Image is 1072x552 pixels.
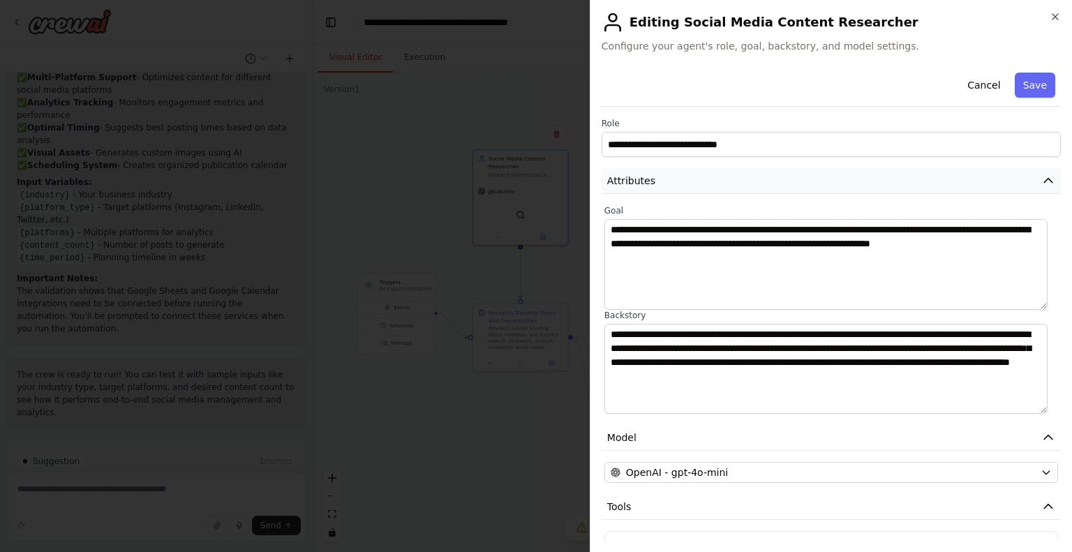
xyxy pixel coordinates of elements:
span: Configure your agent's role, goal, backstory, and model settings. [602,39,1061,53]
span: Model [607,431,636,445]
label: Goal [604,205,1058,216]
button: Save [1015,73,1055,98]
span: Attributes [607,174,655,188]
span: Tools [607,500,632,514]
label: Role [602,118,1061,129]
button: OpenAI - gpt-4o-mini [604,462,1058,483]
button: Attributes [602,168,1061,194]
button: Model [602,425,1061,451]
label: Backstory [604,310,1058,321]
button: Cancel [959,73,1008,98]
span: OpenAI - gpt-4o-mini [626,465,728,479]
button: Tools [602,494,1061,520]
h2: Editing Social Media Content Researcher [602,11,1061,33]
